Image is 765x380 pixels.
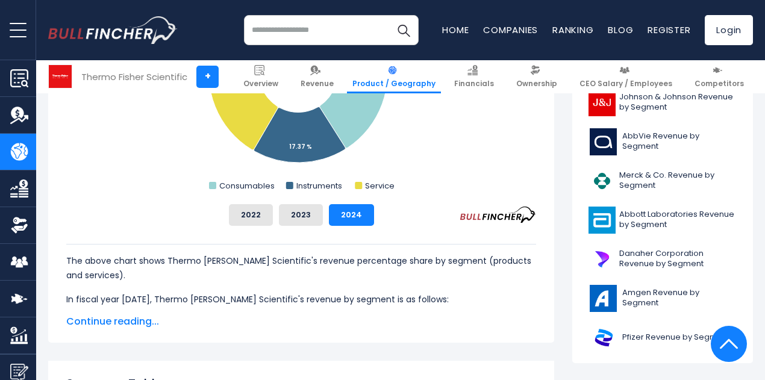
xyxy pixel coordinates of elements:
text: Service [365,180,395,192]
span: Continue reading... [66,314,536,329]
a: Johnson & Johnson Revenue by Segment [581,86,744,119]
a: Danaher Corporation Revenue by Segment [581,243,744,276]
img: MRK logo [589,167,616,195]
span: AbbVie Revenue by Segment [622,131,737,152]
img: ABT logo [589,207,616,234]
a: Ownership [511,60,563,93]
img: bullfincher logo [48,16,178,44]
span: Pfizer Revenue by Segment [622,332,730,343]
a: Login [705,15,753,45]
span: CEO Salary / Employees [579,79,672,89]
button: 2022 [229,204,273,226]
a: CEO Salary / Employees [574,60,678,93]
span: Merck & Co. Revenue by Segment [619,170,737,191]
a: Register [648,23,690,36]
text: Instruments [296,180,342,192]
a: Blog [608,23,633,36]
span: Johnson & Johnson Revenue by Segment [619,92,737,113]
button: Search [389,15,419,45]
button: 2024 [329,204,374,226]
a: AbbVie Revenue by Segment [581,125,744,158]
span: Amgen Revenue by Segment [622,288,737,308]
img: ABBV logo [589,128,619,155]
img: AMGN logo [589,285,619,312]
span: Competitors [695,79,744,89]
button: 2023 [279,204,323,226]
a: Abbott Laboratories Revenue by Segment [581,204,744,237]
a: Overview [238,60,284,93]
img: PFE logo [589,324,619,351]
span: Ownership [516,79,557,89]
img: JNJ logo [589,89,616,116]
a: Go to homepage [48,16,178,44]
a: Ranking [552,23,593,36]
div: Thermo Fisher Scientific [81,70,187,84]
a: Competitors [689,60,749,93]
a: Companies [483,23,538,36]
img: Ownership [10,216,28,234]
p: In fiscal year [DATE], Thermo [PERSON_NAME] Scientific's revenue by segment is as follows: [66,292,536,307]
a: Product / Geography [347,60,441,93]
span: Overview [243,79,278,89]
span: Revenue [301,79,334,89]
text: Consumables [219,180,275,192]
a: Home [442,23,469,36]
a: Amgen Revenue by Segment [581,282,744,315]
span: Product / Geography [352,79,436,89]
a: + [196,66,219,88]
p: The above chart shows Thermo [PERSON_NAME] Scientific's revenue percentage share by segment (prod... [66,254,536,282]
span: Danaher Corporation Revenue by Segment [619,249,737,269]
span: Abbott Laboratories Revenue by Segment [619,210,737,230]
img: TMO logo [49,65,72,88]
tspan: 17.37 % [289,142,312,151]
span: Financials [454,79,494,89]
a: Financials [449,60,499,93]
a: Revenue [295,60,339,93]
a: Pfizer Revenue by Segment [581,321,744,354]
img: DHR logo [589,246,616,273]
a: Merck & Co. Revenue by Segment [581,164,744,198]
